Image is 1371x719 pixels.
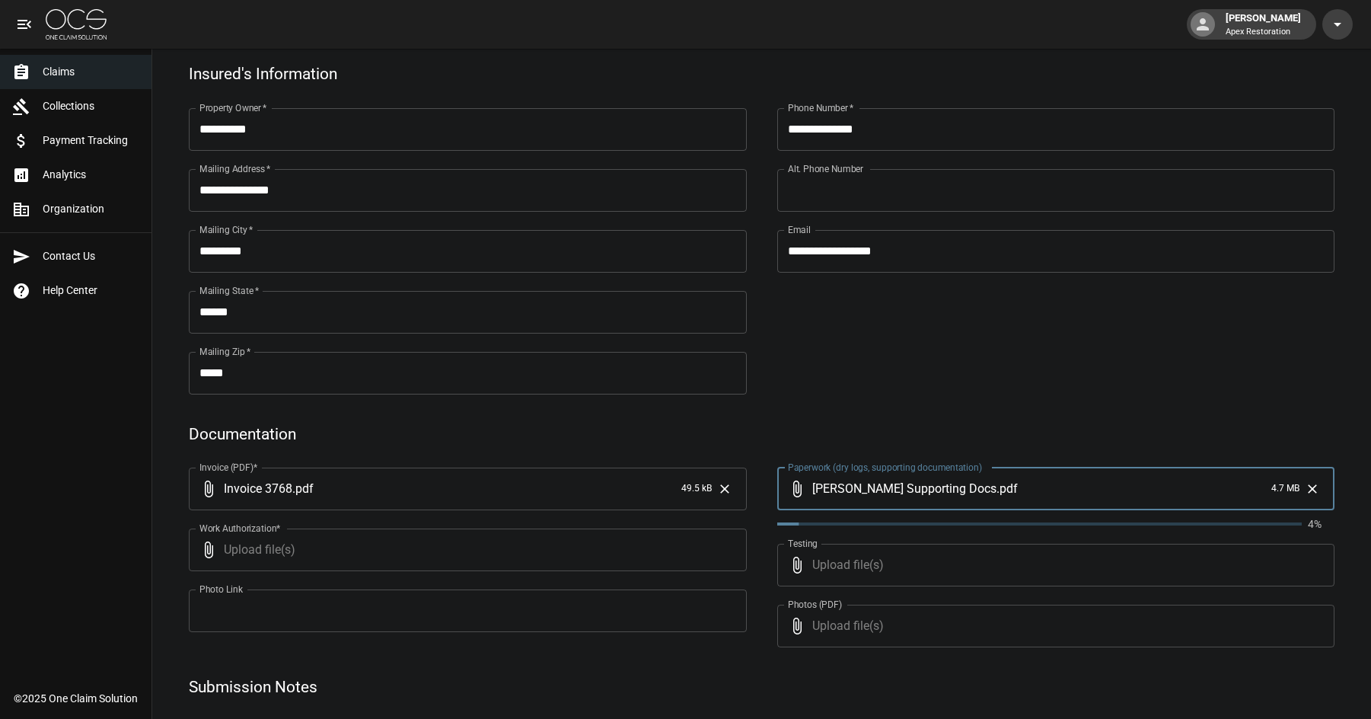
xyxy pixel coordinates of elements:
[199,583,243,596] label: Photo Link
[1308,516,1334,532] p: 4%
[812,605,1294,647] span: Upload file(s)
[199,522,281,535] label: Work Authorization*
[788,162,863,175] label: Alt. Phone Number
[788,223,811,236] label: Email
[996,480,1018,497] span: . pdf
[788,101,853,114] label: Phone Number
[199,101,267,114] label: Property Owner
[43,64,139,80] span: Claims
[43,248,139,264] span: Contact Us
[199,223,253,236] label: Mailing City
[14,691,138,706] div: © 2025 One Claim Solution
[292,480,314,497] span: . pdf
[788,537,818,550] label: Testing
[43,133,139,149] span: Payment Tracking
[43,167,139,183] span: Analytics
[1226,26,1301,39] p: Apex Restoration
[46,9,107,40] img: ocs-logo-white-transparent.png
[1271,481,1299,497] span: 4.7 MB
[812,480,996,497] span: [PERSON_NAME] Supporting Docs
[199,461,258,474] label: Invoice (PDF)*
[43,98,139,114] span: Collections
[681,481,712,497] span: 49.5 kB
[43,283,139,299] span: Help Center
[713,478,736,500] button: Clear
[1301,478,1324,500] button: Clear
[9,9,40,40] button: open drawer
[812,544,1294,586] span: Upload file(s)
[224,480,292,497] span: Invoice 3768
[1220,11,1307,38] div: [PERSON_NAME]
[199,284,259,297] label: Mailing State
[199,162,270,175] label: Mailing Address
[224,529,706,571] span: Upload file(s)
[788,461,982,474] label: Paperwork (dry logs, supporting documentation)
[788,598,842,611] label: Photos (PDF)
[43,201,139,217] span: Organization
[199,345,251,358] label: Mailing Zip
